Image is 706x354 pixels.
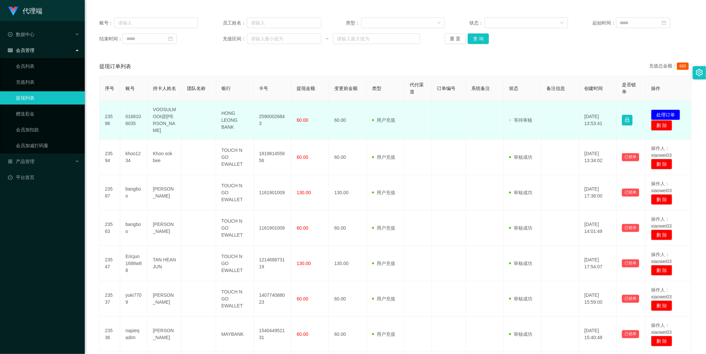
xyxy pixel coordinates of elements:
[321,35,333,42] span: ~
[8,32,13,37] i: 图标: check-circle-o
[469,20,485,26] span: 状态：
[622,189,639,197] button: 已锁单
[622,115,633,125] button: 图标: lock
[148,175,182,210] td: [PERSON_NAME]
[547,86,565,91] span: 备注信息
[120,317,148,352] td: napieqadim
[579,175,617,210] td: [DATE] 17:38:00
[651,120,672,131] button: 删 除
[120,175,148,210] td: bangboo
[114,18,198,28] input: 请输入
[16,139,79,152] a: 会员加减打码量
[622,295,639,303] button: 已锁单
[254,281,292,317] td: 140774088023
[445,33,466,44] button: 重 置
[593,20,616,26] span: 起始时间：
[410,82,424,94] span: 代付渠道
[100,210,120,246] td: 23563
[651,265,672,276] button: 删 除
[16,75,79,89] a: 充值列表
[372,190,395,195] span: 用户充值
[105,86,114,91] span: 序号
[216,246,254,281] td: TOUCH N GO EWALLET
[333,33,420,44] input: 请输入最大值为
[579,246,617,281] td: [DATE] 17:54:07
[622,153,639,161] button: 已锁单
[334,86,357,91] span: 变更前金额
[651,287,672,299] span: 操作人：xiaowei03
[651,194,672,205] button: 删 除
[437,21,441,25] i: 图标: down
[100,246,120,281] td: 23547
[120,246,148,281] td: Ericjun1688w88
[223,35,247,42] span: 充值区间：
[216,317,254,352] td: MAYBANK
[509,296,532,301] span: 审核成功
[579,317,617,352] td: [DATE] 15:40:48
[329,175,367,210] td: 130.00
[223,20,247,26] span: 员工姓名：
[216,101,254,140] td: HONG LEONG BANK
[509,261,532,266] span: 审核成功
[297,261,311,266] span: 130.00
[622,330,639,338] button: 已锁单
[120,281,148,317] td: yuki7709
[148,101,182,140] td: VOOSULMOOI@[PERSON_NAME]
[622,82,636,94] span: 是否锁单
[297,117,308,123] span: 60.00
[125,86,135,91] span: 账号
[372,261,395,266] span: 用户充值
[468,33,489,44] button: 查 询
[99,35,122,42] span: 结束时间：
[651,252,672,264] span: 操作人：xiaowei03
[168,36,173,41] i: 图标: calendar
[677,63,689,70] span: 660
[254,246,292,281] td: 121468873119
[254,101,292,140] td: 25900026843
[16,123,79,136] a: 会员加扣款
[8,159,34,164] span: 产品管理
[471,86,490,91] span: 系统备注
[100,101,120,140] td: 23596
[372,332,395,337] span: 用户充值
[148,140,182,175] td: Khoo sok bee
[8,48,13,53] i: 图标: table
[509,225,532,231] span: 审核成功
[372,225,395,231] span: 用户充值
[509,117,532,123] span: 等待审核
[247,18,321,28] input: 请输入
[99,63,131,70] span: 提现订单列表
[579,281,617,317] td: [DATE] 15:59:00
[216,281,254,317] td: TOUCH N GO EWALLET
[579,210,617,246] td: [DATE] 14:01:49
[100,140,120,175] td: 23594
[221,86,231,91] span: 银行
[297,86,315,91] span: 提现金额
[216,140,254,175] td: TOUCH N GO EWALLET
[148,210,182,246] td: [PERSON_NAME]
[651,146,672,158] span: 操作人：xiaowei03
[254,210,292,246] td: 1161901009
[372,155,395,160] span: 用户充值
[651,86,660,91] span: 操作
[297,190,311,195] span: 130.00
[99,20,114,26] span: 账号：
[651,336,672,346] button: 删 除
[329,210,367,246] td: 60.00
[651,323,672,335] span: 操作人：xiaowei03
[254,317,292,352] td: 154044952131
[297,296,308,301] span: 60.00
[509,190,532,195] span: 审核成功
[662,21,666,25] i: 图标: calendar
[8,159,13,164] i: 图标: appstore-o
[372,296,395,301] span: 用户充值
[297,225,308,231] span: 60.00
[16,107,79,120] a: 赠送彩金
[297,332,308,337] span: 60.00
[651,216,672,229] span: 操作人：xiaowei03
[329,281,367,317] td: 60.00
[254,140,292,175] td: 181981455656
[437,86,456,91] span: 订单编号
[585,86,603,91] span: 创建时间
[651,159,672,169] button: 删 除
